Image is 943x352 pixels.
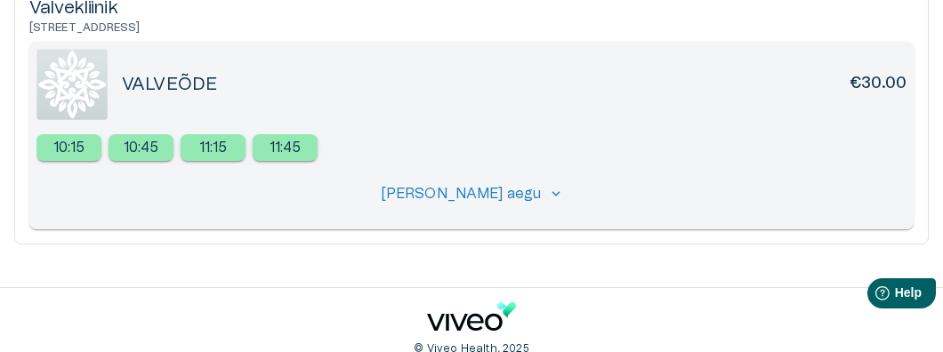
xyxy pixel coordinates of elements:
a: Select new timeslot for rescheduling [253,134,318,161]
p: 11:45 [270,137,302,158]
a: Navigate to home page [427,302,516,338]
div: 10:15 [36,134,101,161]
iframe: Help widget launcher [804,271,943,321]
p: 10:45 [124,137,159,158]
h6: [STREET_ADDRESS] [29,20,914,36]
span: keyboard_arrow_down [548,186,564,202]
p: 10:15 [53,137,85,158]
a: Select new timeslot for rescheduling [181,134,246,161]
p: [PERSON_NAME] aegu [381,183,542,204]
h6: €30.00 [850,73,907,97]
button: [PERSON_NAME] aegukeyboard_arrow_down [376,180,568,208]
a: Select new timeslot for rescheduling [109,134,173,161]
img: 80.png [36,49,108,120]
div: 11:45 [253,134,318,161]
div: 10:45 [109,134,173,161]
a: Select new timeslot for rescheduling [36,134,101,161]
p: 11:15 [199,137,228,158]
div: 11:15 [181,134,246,161]
h5: VALVEÕDE [122,73,217,97]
